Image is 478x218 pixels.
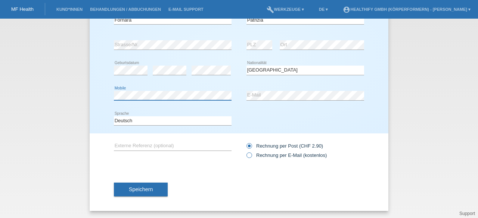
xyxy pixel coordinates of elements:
a: buildWerkzeuge ▾ [263,7,308,12]
input: Rechnung per Post (CHF 2.90) [246,143,251,152]
a: Kund*innen [53,7,86,12]
a: Support [459,211,475,216]
span: Speichern [129,186,153,192]
button: Speichern [114,183,168,197]
input: Rechnung per E-Mail (kostenlos) [246,152,251,162]
a: DE ▾ [315,7,332,12]
label: Rechnung per E-Mail (kostenlos) [246,152,327,158]
a: MF Health [11,6,34,12]
a: E-Mail Support [165,7,207,12]
label: Rechnung per Post (CHF 2.90) [246,143,323,149]
a: account_circleHealthify GmbH (Körperformern) - [PERSON_NAME] ▾ [339,7,474,12]
i: build [267,6,274,13]
i: account_circle [343,6,350,13]
a: Behandlungen / Abbuchungen [86,7,165,12]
